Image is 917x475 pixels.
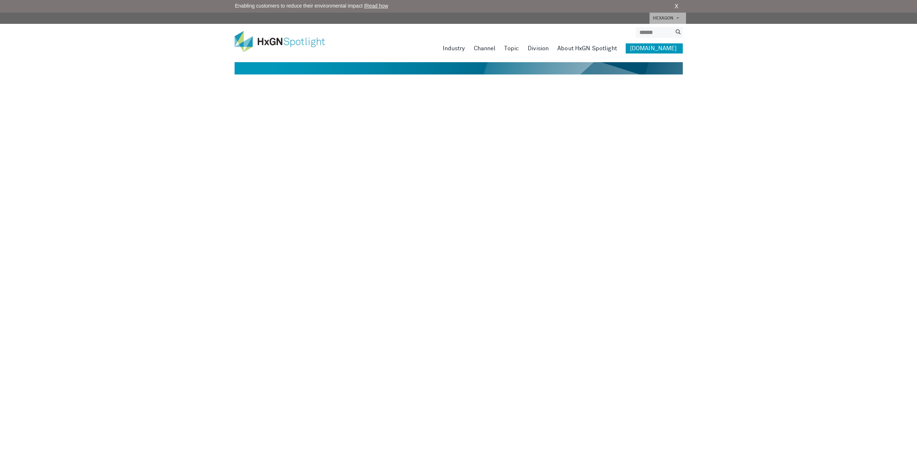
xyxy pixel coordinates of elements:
[235,2,388,10] span: Enabling customers to reduce their environmental impact |
[626,43,683,54] a: [DOMAIN_NAME]
[504,43,519,54] a: Topic
[528,43,549,54] a: Division
[365,3,388,9] a: Read how
[443,43,465,54] a: Industry
[557,43,617,54] a: About HxGN Spotlight
[474,43,496,54] a: Channel
[235,31,336,52] img: HxGN Spotlight
[674,2,678,11] a: X
[650,13,686,24] a: HEXAGON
